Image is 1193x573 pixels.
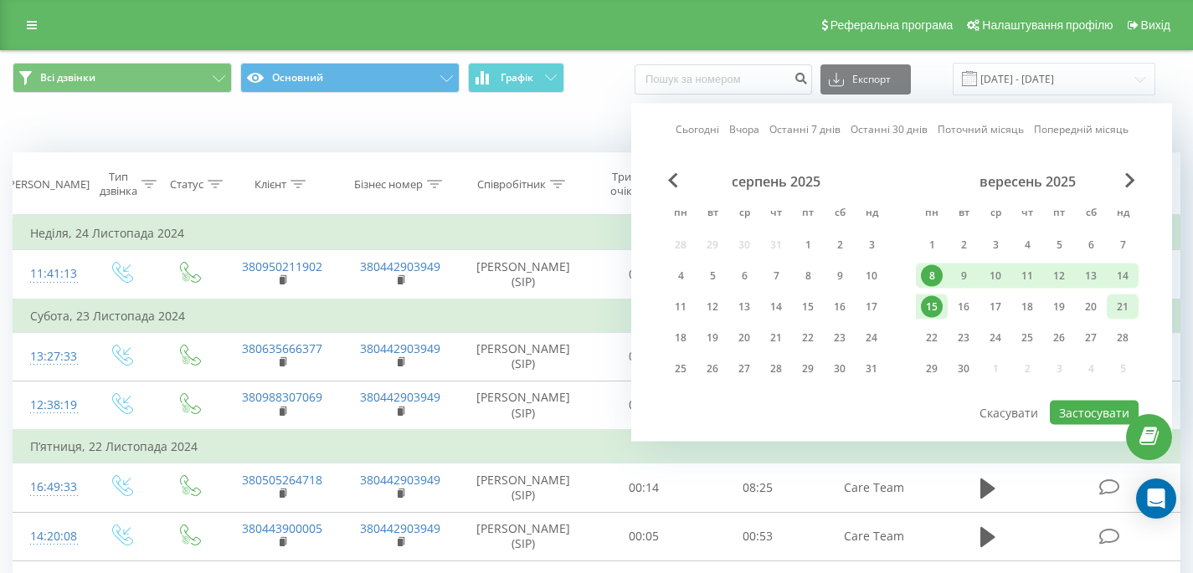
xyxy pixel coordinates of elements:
[1136,478,1176,519] div: Open Intercom Messenger
[360,340,440,356] a: 380442903949
[697,263,728,289] div: вт 5 серп 2025 р.
[13,217,1180,250] td: Неділя, 24 Листопада 2024
[921,265,943,287] div: 8
[982,18,1113,32] span: Налаштування профілю
[676,121,719,137] a: Сьогодні
[1075,325,1107,350] div: сб 27 вер 2025 р.
[733,327,755,349] div: 20
[1141,18,1170,32] span: Вихід
[30,520,69,553] div: 14:20:08
[700,202,725,227] abbr: вівторок
[815,463,933,512] td: Care Team
[827,202,852,227] abbr: субота
[460,381,587,430] td: [PERSON_NAME] (SIP)
[665,294,697,320] div: пн 11 серп 2025 р.
[792,294,824,320] div: пт 15 серп 2025 р.
[170,177,203,192] div: Статус
[861,327,882,349] div: 24
[916,263,948,289] div: пн 8 вер 2025 р.
[948,233,980,258] div: вт 2 вер 2025 р.
[765,265,787,287] div: 7
[792,233,824,258] div: пт 1 серп 2025 р.
[477,177,546,192] div: Співробітник
[701,512,815,560] td: 00:53
[30,258,69,290] div: 11:41:13
[1048,327,1070,349] div: 26
[13,430,1180,463] td: П’ятниця, 22 Листопада 2024
[602,170,677,198] div: Тривалість очікування
[861,296,882,318] div: 17
[733,265,755,287] div: 6
[797,358,819,380] div: 29
[856,233,887,258] div: нд 3 серп 2025 р.
[921,358,943,380] div: 29
[242,258,322,274] a: 380950211902
[1011,233,1043,258] div: чт 4 вер 2025 р.
[468,63,564,93] button: Графік
[953,234,974,256] div: 2
[665,263,697,289] div: пн 4 серп 2025 р.
[1016,234,1038,256] div: 4
[820,64,911,95] button: Експорт
[948,263,980,289] div: вт 9 вер 2025 р.
[797,234,819,256] div: 1
[985,234,1006,256] div: 3
[587,381,701,430] td: 00:25
[697,356,728,381] div: вт 26 серп 2025 р.
[856,294,887,320] div: нд 17 серп 2025 р.
[1048,296,1070,318] div: 19
[916,294,948,320] div: пн 15 вер 2025 р.
[1034,121,1129,137] a: Попередній місяць
[670,296,692,318] div: 11
[948,325,980,350] div: вт 23 вер 2025 р.
[733,358,755,380] div: 27
[1080,265,1102,287] div: 13
[760,356,792,381] div: чт 28 серп 2025 р.
[829,296,851,318] div: 16
[13,299,1180,333] td: Субота, 23 Листопада 2024
[1080,327,1102,349] div: 27
[1125,173,1135,188] span: Next Month
[501,72,533,84] span: Графік
[921,234,943,256] div: 1
[665,356,697,381] div: пн 25 серп 2025 р.
[797,265,819,287] div: 8
[760,263,792,289] div: чт 7 серп 2025 р.
[728,356,760,381] div: ср 27 серп 2025 р.
[921,296,943,318] div: 15
[360,520,440,536] a: 380442903949
[1107,263,1139,289] div: нд 14 вер 2025 р.
[702,327,723,349] div: 19
[587,463,701,512] td: 00:14
[829,327,851,349] div: 23
[980,263,1011,289] div: ср 10 вер 2025 р.
[824,233,856,258] div: сб 2 серп 2025 р.
[460,512,587,560] td: [PERSON_NAME] (SIP)
[980,325,1011,350] div: ср 24 вер 2025 р.
[1080,296,1102,318] div: 20
[916,173,1139,190] div: вересень 2025
[953,358,974,380] div: 30
[670,358,692,380] div: 25
[1016,327,1038,349] div: 25
[985,296,1006,318] div: 17
[1048,234,1070,256] div: 5
[242,340,322,356] a: 380635666377
[30,471,69,504] div: 16:49:33
[856,263,887,289] div: нд 10 серп 2025 р.
[1075,294,1107,320] div: сб 20 вер 2025 р.
[764,202,789,227] abbr: четвер
[728,325,760,350] div: ср 20 серп 2025 р.
[861,265,882,287] div: 10
[665,173,887,190] div: серпень 2025
[765,358,787,380] div: 28
[916,233,948,258] div: пн 1 вер 2025 р.
[665,325,697,350] div: пн 18 серп 2025 р.
[953,265,974,287] div: 9
[792,263,824,289] div: пт 8 серп 2025 р.
[702,265,723,287] div: 5
[635,64,812,95] input: Пошук за номером
[765,296,787,318] div: 14
[587,512,701,560] td: 00:05
[728,263,760,289] div: ср 6 серп 2025 р.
